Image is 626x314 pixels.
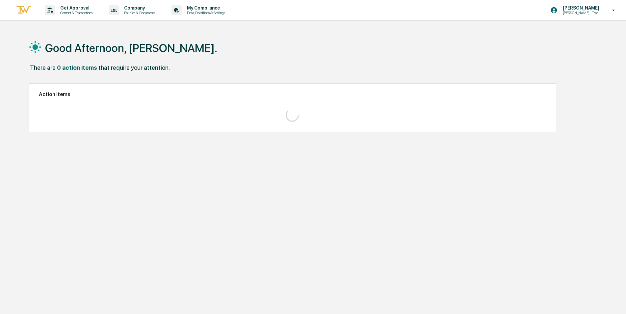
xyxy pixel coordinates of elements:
[558,11,603,15] p: [PERSON_NAME]- Test
[30,64,56,71] div: There are
[16,5,32,16] img: logo
[558,5,603,11] p: [PERSON_NAME]
[55,11,96,15] p: Content & Transactions
[57,64,97,71] div: 0 action items
[39,91,546,97] h2: Action Items
[182,11,228,15] p: Data, Deadlines & Settings
[119,11,158,15] p: Policies & Documents
[119,5,158,11] p: Company
[45,41,217,55] h1: Good Afternoon, [PERSON_NAME].
[55,5,96,11] p: Get Approval
[98,64,170,71] div: that require your attention.
[182,5,228,11] p: My Compliance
